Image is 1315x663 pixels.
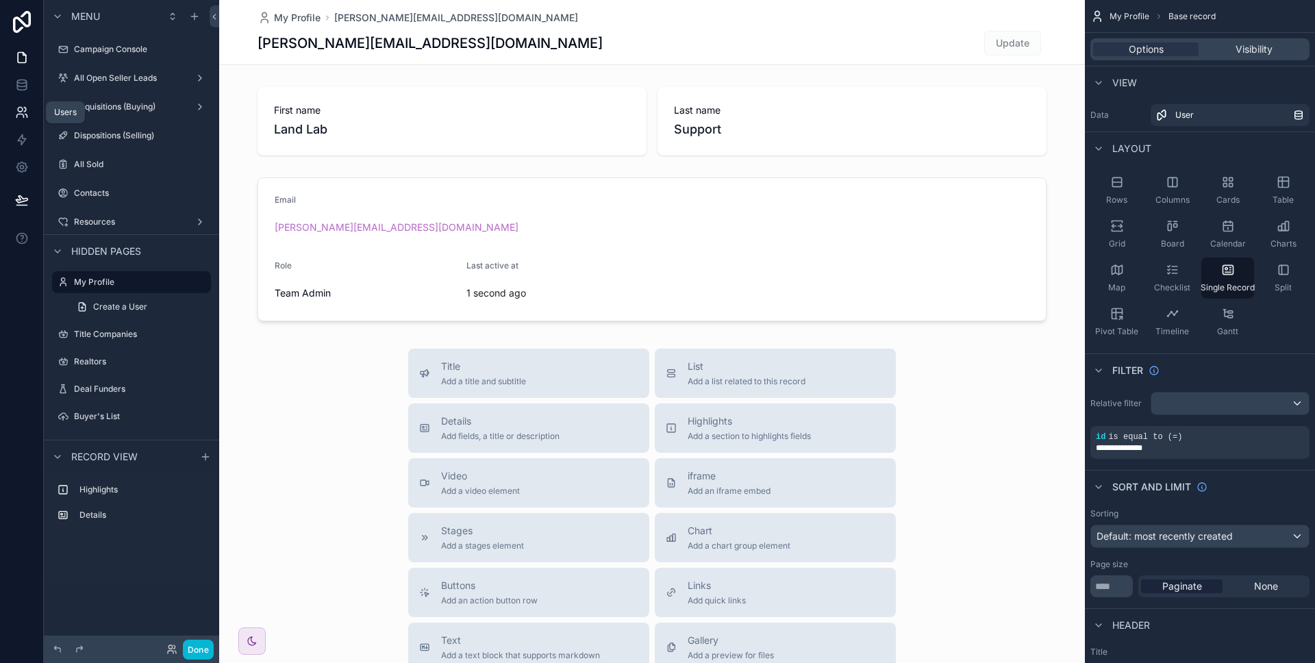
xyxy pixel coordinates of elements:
label: Acquisitions (Buying) [74,101,189,112]
span: Layout [1112,142,1151,155]
label: My Profile [74,277,203,288]
span: Map [1108,282,1125,293]
span: Filter [1112,364,1143,377]
label: Resources [74,216,189,227]
a: All Open Seller Leads [52,67,211,89]
span: Options [1129,42,1164,56]
span: None [1254,579,1278,593]
a: Title Companies [52,323,211,345]
button: Board [1146,214,1199,255]
label: Dispositions (Selling) [74,130,208,141]
span: Visibility [1236,42,1273,56]
label: All Open Seller Leads [74,73,189,84]
a: Deal Funders [52,378,211,400]
a: Acquisitions (Buying) [52,96,211,118]
h1: [PERSON_NAME][EMAIL_ADDRESS][DOMAIN_NAME] [258,34,603,53]
button: Columns [1146,170,1199,211]
span: Columns [1155,195,1190,205]
label: Deal Funders [74,384,208,395]
a: Campaign Console [52,38,211,60]
span: Grid [1109,238,1125,249]
button: Gantt [1201,301,1254,342]
a: Buyer's List [52,405,211,427]
span: Base record [1168,11,1216,22]
a: My Profile [258,11,321,25]
span: My Profile [274,11,321,25]
div: Users [54,107,77,118]
button: Single Record [1201,258,1254,299]
span: Record view [71,450,138,464]
span: Default: most recently created [1097,530,1233,542]
button: Timeline [1146,301,1199,342]
span: Checklist [1154,282,1190,293]
a: Resources [52,211,211,233]
label: Contacts [74,188,208,199]
a: All Sold [52,153,211,175]
a: [PERSON_NAME][EMAIL_ADDRESS][DOMAIN_NAME] [334,11,578,25]
span: Menu [71,10,100,23]
button: Checklist [1146,258,1199,299]
span: Charts [1270,238,1297,249]
label: Sorting [1090,508,1118,519]
a: Create a User [68,296,211,318]
span: Rows [1106,195,1127,205]
a: Dispositions (Selling) [52,125,211,147]
span: Table [1273,195,1294,205]
button: Done [183,640,214,660]
span: Board [1161,238,1184,249]
label: All Sold [74,159,208,170]
button: Charts [1257,214,1310,255]
label: Details [79,510,205,521]
a: Contacts [52,182,211,204]
label: Realtors [74,356,208,367]
span: Timeline [1155,326,1189,337]
span: Pivot Table [1095,326,1138,337]
label: Buyer's List [74,411,208,422]
label: Page size [1090,559,1128,570]
span: Create a User [93,301,147,312]
label: Relative filter [1090,398,1145,409]
span: Calendar [1210,238,1246,249]
a: Realtors [52,351,211,373]
a: User [1151,104,1310,126]
button: Calendar [1201,214,1254,255]
button: Table [1257,170,1310,211]
label: Campaign Console [74,44,208,55]
a: My Profile [52,271,211,293]
span: Header [1112,618,1150,632]
button: Grid [1090,214,1143,255]
span: My Profile [1110,11,1149,22]
span: Split [1275,282,1292,293]
label: Highlights [79,484,205,495]
button: Pivot Table [1090,301,1143,342]
span: Paginate [1162,579,1202,593]
label: Title Companies [74,329,208,340]
div: scrollable content [44,473,219,540]
span: Hidden pages [71,245,141,258]
button: Split [1257,258,1310,299]
span: Gantt [1217,326,1238,337]
button: Rows [1090,170,1143,211]
span: Single Record [1201,282,1255,293]
span: User [1175,110,1194,121]
button: Cards [1201,170,1254,211]
button: Default: most recently created [1090,525,1310,548]
span: View [1112,76,1137,90]
span: Cards [1216,195,1240,205]
button: Map [1090,258,1143,299]
span: is equal to (=) [1108,432,1182,442]
label: Data [1090,110,1145,121]
span: id [1096,432,1105,442]
span: Sort And Limit [1112,480,1191,494]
